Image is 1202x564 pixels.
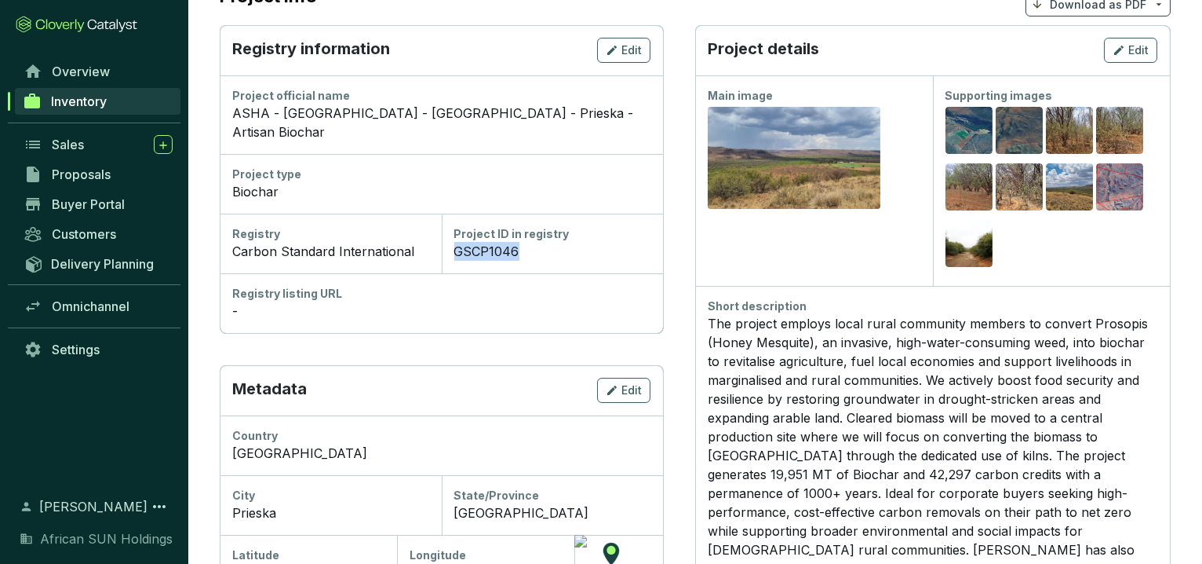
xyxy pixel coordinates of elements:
[708,298,1157,314] div: Short description
[52,167,111,182] span: Proposals
[16,131,180,158] a: Sales
[16,221,180,247] a: Customers
[1128,42,1149,58] span: Edit
[232,286,650,302] div: Registry listing URL
[232,182,650,201] div: Biochar
[454,504,651,522] div: [GEOGRAPHIC_DATA]
[232,38,390,63] p: Registry information
[52,64,110,79] span: Overview
[16,293,180,320] a: Omnichannel
[232,226,429,242] div: Registry
[232,302,650,320] div: -
[15,88,180,115] a: Inventory
[232,444,650,463] div: [GEOGRAPHIC_DATA]
[232,488,429,504] div: City
[454,242,651,261] div: GSCP1046
[52,196,125,212] span: Buyer Portal
[621,383,642,398] span: Edit
[232,548,384,563] div: Latitude
[232,378,307,403] p: Metadata
[16,58,180,85] a: Overview
[597,38,650,63] button: Edit
[51,93,107,109] span: Inventory
[454,488,651,504] div: State/Province
[51,256,154,272] span: Delivery Planning
[454,226,651,242] div: Project ID in registry
[945,88,1158,104] div: Supporting images
[232,167,650,182] div: Project type
[232,242,429,261] div: Carbon Standard International
[708,38,819,63] p: Project details
[52,226,116,242] span: Customers
[16,191,180,218] a: Buyer Portal
[16,161,180,188] a: Proposals
[597,378,650,403] button: Edit
[52,298,129,314] span: Omnichannel
[39,497,148,516] span: [PERSON_NAME]
[232,104,650,141] div: ASHA - [GEOGRAPHIC_DATA] - [GEOGRAPHIC_DATA] - Prieska - Artisan Biochar
[621,42,642,58] span: Edit
[708,88,920,104] div: Main image
[40,529,173,548] span: African SUN Holdings
[410,548,562,563] div: Longitude
[16,336,180,363] a: Settings
[232,88,650,104] div: Project official name
[16,251,180,277] a: Delivery Planning
[1104,38,1157,63] button: Edit
[52,342,100,357] span: Settings
[52,137,84,152] span: Sales
[232,428,650,444] div: Country
[232,504,429,522] div: Prieska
